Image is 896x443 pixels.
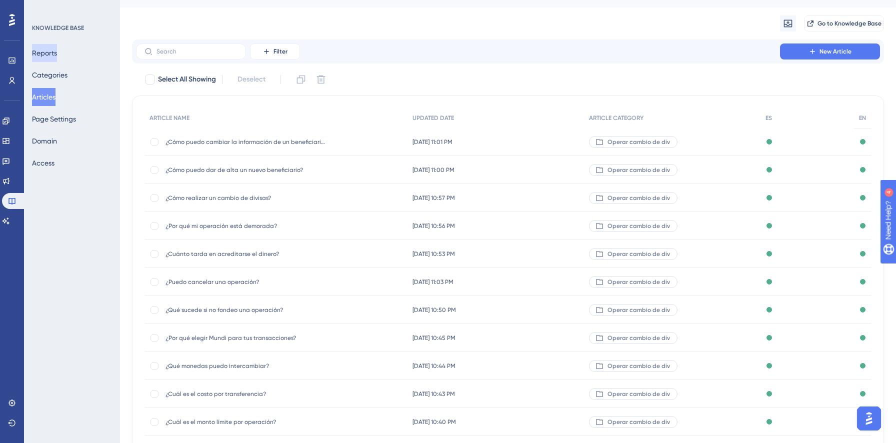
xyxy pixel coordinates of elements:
span: Operar cambio de div [607,418,670,426]
span: [DATE] 11:03 PM [412,278,453,286]
button: Categories [32,66,67,84]
span: ¿Cuál es el monto límite por operación? [165,418,325,426]
button: Go to Knowledge Base [804,15,884,31]
span: Operar cambio de div [607,306,670,314]
span: Select All Showing [158,73,216,85]
span: [DATE] 10:43 PM [412,390,455,398]
span: Go to Knowledge Base [817,19,881,27]
button: Deselect [228,70,274,88]
span: [DATE] 10:56 PM [412,222,455,230]
span: [DATE] 10:50 PM [412,306,456,314]
iframe: UserGuiding AI Assistant Launcher [854,403,884,433]
span: ARTICLE NAME [149,114,189,122]
span: ¿Puedo cancelar una operación? [165,278,325,286]
span: Operar cambio de div [607,278,670,286]
span: Operar cambio de div [607,362,670,370]
span: New Article [819,47,851,55]
span: Operar cambio de div [607,250,670,258]
button: Articles [32,88,55,106]
button: Page Settings [32,110,76,128]
span: ¿Cuál es el costo por transferencia? [165,390,325,398]
span: Filter [273,47,287,55]
span: Need Help? [23,2,62,14]
span: ¿Por qué elegir Mundi para tus transacciones? [165,334,325,342]
span: ARTICLE CATEGORY [589,114,643,122]
span: Operar cambio de div [607,138,670,146]
span: ¿Qué monedas puedo intercambiar? [165,362,325,370]
button: Filter [250,43,300,59]
div: KNOWLEDGE BASE [32,24,84,32]
div: 4 [69,5,72,13]
span: [DATE] 10:44 PM [412,362,455,370]
button: Reports [32,44,57,62]
span: EN [859,114,866,122]
span: Operar cambio de div [607,222,670,230]
span: [DATE] 11:01 PM [412,138,452,146]
span: Operar cambio de div [607,166,670,174]
span: [DATE] 10:53 PM [412,250,455,258]
span: ¿Cómo puedo cambiar la información de un beneficiario? [165,138,325,146]
span: ¿Qué sucede si no fondeo una operación? [165,306,325,314]
span: ¿Por qué mi operación está demorada? [165,222,325,230]
span: [DATE] 11:00 PM [412,166,454,174]
span: Operar cambio de div [607,194,670,202]
span: ¿Cómo puedo dar de alta un nuevo beneficiario? [165,166,325,174]
span: UPDATED DATE [412,114,454,122]
span: [DATE] 10:45 PM [412,334,455,342]
button: New Article [780,43,880,59]
span: Operar cambio de div [607,334,670,342]
button: Domain [32,132,57,150]
span: ¿Cuánto tarda en acreditarse el dinero? [165,250,325,258]
input: Search [156,48,237,55]
span: ¿Cómo realizar un cambio de divisas? [165,194,325,202]
span: [DATE] 10:57 PM [412,194,455,202]
span: Deselect [237,73,265,85]
span: Operar cambio de div [607,390,670,398]
span: ES [765,114,772,122]
button: Access [32,154,54,172]
span: [DATE] 10:40 PM [412,418,456,426]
